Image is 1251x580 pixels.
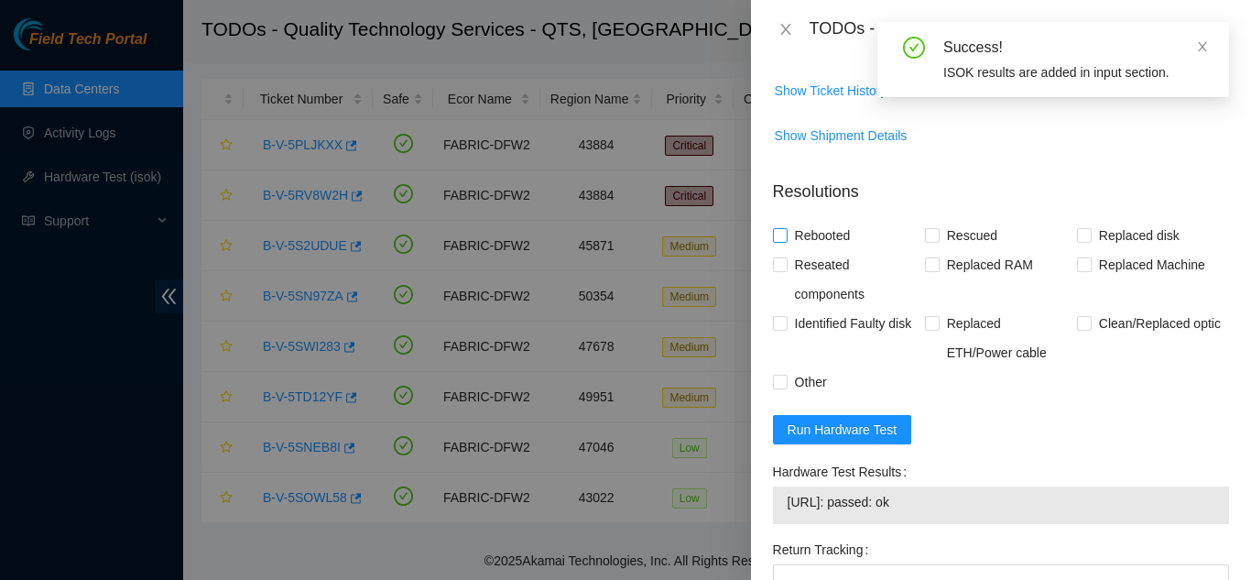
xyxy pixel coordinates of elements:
button: Show Ticket History [774,76,888,105]
span: Show Ticket History [775,81,887,101]
span: [URL]: passed: ok [788,492,1214,512]
span: Identified Faulty disk [788,309,919,338]
button: Close [773,21,799,38]
div: Success! [943,37,1207,59]
span: Replaced RAM [940,250,1040,279]
div: ISOK results are added in input section. [943,62,1207,82]
span: Rescued [940,221,1005,250]
span: Other [788,367,834,397]
button: Run Hardware Test [773,415,912,444]
span: Run Hardware Test [788,420,897,440]
label: Hardware Test Results [773,457,914,487]
span: Show Shipment Details [775,126,908,146]
span: close [1196,40,1209,53]
span: close [778,22,793,37]
span: Rebooted [788,221,858,250]
span: Clean/Replaced optic [1092,309,1228,338]
button: Show Shipment Details [774,121,908,150]
div: TODOs - Description - B-V-5TD12YF [810,15,1229,44]
p: Resolutions [773,165,1229,204]
span: Replaced disk [1092,221,1187,250]
span: Replaced ETH/Power cable [940,309,1077,367]
label: Return Tracking [773,535,876,564]
span: Reseated components [788,250,925,309]
span: Replaced Machine [1092,250,1213,279]
span: check-circle [903,37,925,59]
